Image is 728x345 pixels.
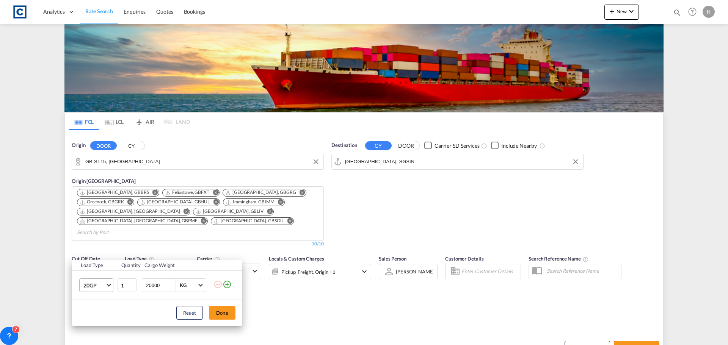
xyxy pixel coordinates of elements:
span: 20GP [83,282,105,289]
button: Done [209,306,235,320]
button: Reset [176,306,203,320]
div: KG [180,282,187,288]
md-icon: icon-minus-circle-outline [213,280,223,289]
input: Qty [118,278,136,292]
md-icon: icon-plus-circle-outline [223,280,232,289]
th: Load Type [72,260,117,271]
th: Quantity [117,260,140,271]
input: Enter Weight [145,279,176,292]
div: Cargo Weight [144,262,209,269]
md-select: Choose: 20GP [79,278,113,292]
